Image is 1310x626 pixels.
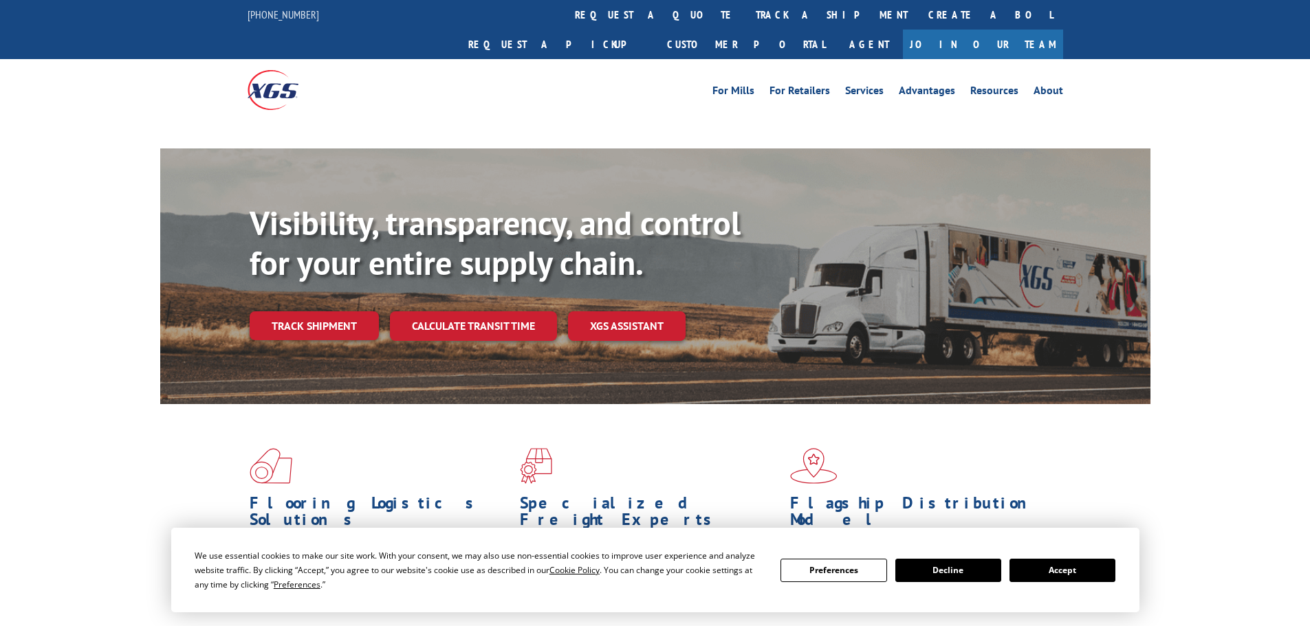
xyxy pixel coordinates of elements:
[171,528,1139,612] div: Cookie Consent Prompt
[250,448,292,484] img: xgs-icon-total-supply-chain-intelligence-red
[520,495,780,535] h1: Specialized Freight Experts
[195,548,764,592] div: We use essential cookies to make our site work. With your consent, we may also use non-essential ...
[657,30,836,59] a: Customer Portal
[549,564,600,576] span: Cookie Policy
[790,448,838,484] img: xgs-icon-flagship-distribution-model-red
[1034,85,1063,100] a: About
[520,448,552,484] img: xgs-icon-focused-on-flooring-red
[780,559,886,582] button: Preferences
[274,579,320,590] span: Preferences
[250,201,741,284] b: Visibility, transparency, and control for your entire supply chain.
[895,559,1001,582] button: Decline
[250,311,379,340] a: Track shipment
[248,8,319,21] a: [PHONE_NUMBER]
[836,30,903,59] a: Agent
[568,311,686,341] a: XGS ASSISTANT
[390,311,557,341] a: Calculate transit time
[250,495,510,535] h1: Flooring Logistics Solutions
[769,85,830,100] a: For Retailers
[790,495,1050,535] h1: Flagship Distribution Model
[899,85,955,100] a: Advantages
[1009,559,1115,582] button: Accept
[903,30,1063,59] a: Join Our Team
[970,85,1018,100] a: Resources
[712,85,754,100] a: For Mills
[845,85,884,100] a: Services
[458,30,657,59] a: Request a pickup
